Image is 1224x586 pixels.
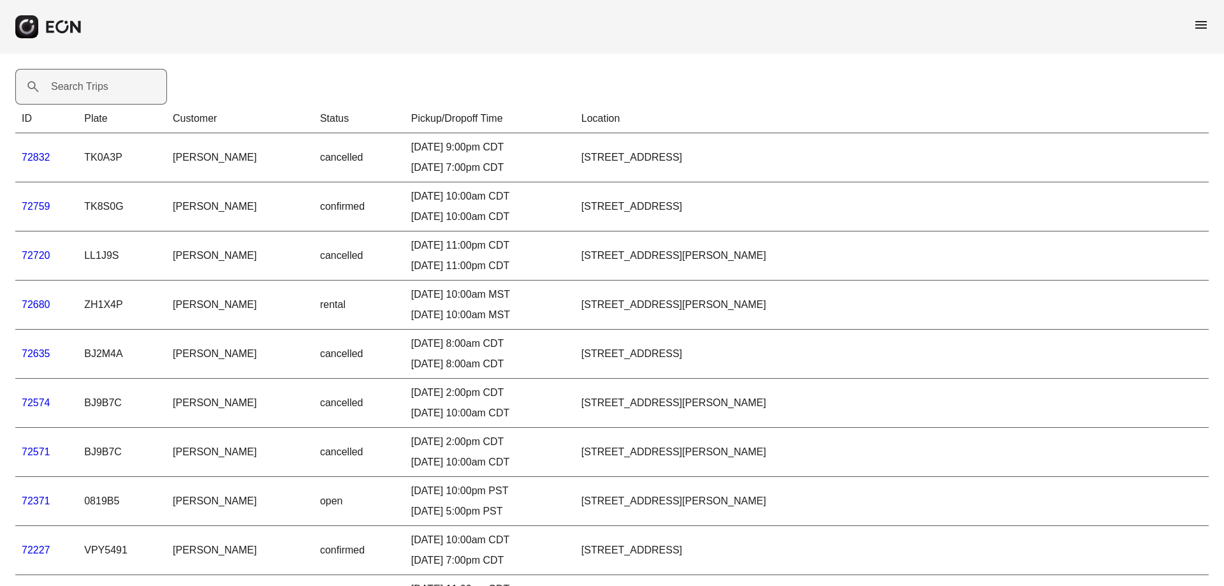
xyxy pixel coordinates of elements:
[51,79,108,94] label: Search Trips
[22,152,50,163] a: 72832
[78,281,166,330] td: ZH1X4P
[166,281,314,330] td: [PERSON_NAME]
[22,397,50,408] a: 72574
[411,189,569,204] div: [DATE] 10:00am CDT
[314,330,405,379] td: cancelled
[314,526,405,575] td: confirmed
[575,428,1209,477] td: [STREET_ADDRESS][PERSON_NAME]
[166,379,314,428] td: [PERSON_NAME]
[78,526,166,575] td: VPY5491
[314,428,405,477] td: cancelled
[575,133,1209,182] td: [STREET_ADDRESS]
[575,182,1209,231] td: [STREET_ADDRESS]
[411,336,569,351] div: [DATE] 8:00am CDT
[15,105,78,133] th: ID
[411,307,569,323] div: [DATE] 10:00am MST
[166,477,314,526] td: [PERSON_NAME]
[22,348,50,359] a: 72635
[22,446,50,457] a: 72571
[411,504,569,519] div: [DATE] 5:00pm PST
[575,105,1209,133] th: Location
[575,526,1209,575] td: [STREET_ADDRESS]
[405,105,575,133] th: Pickup/Dropoff Time
[411,209,569,224] div: [DATE] 10:00am CDT
[314,231,405,281] td: cancelled
[411,406,569,421] div: [DATE] 10:00am CDT
[314,105,405,133] th: Status
[575,231,1209,281] td: [STREET_ADDRESS][PERSON_NAME]
[575,330,1209,379] td: [STREET_ADDRESS]
[314,379,405,428] td: cancelled
[411,238,569,253] div: [DATE] 11:00pm CDT
[78,105,166,133] th: Plate
[166,133,314,182] td: [PERSON_NAME]
[78,379,166,428] td: BJ9B7C
[166,105,314,133] th: Customer
[78,477,166,526] td: 0819B5
[575,379,1209,428] td: [STREET_ADDRESS][PERSON_NAME]
[1193,17,1209,33] span: menu
[78,133,166,182] td: TK0A3P
[411,160,569,175] div: [DATE] 7:00pm CDT
[166,330,314,379] td: [PERSON_NAME]
[22,299,50,310] a: 72680
[314,281,405,330] td: rental
[411,455,569,470] div: [DATE] 10:00am CDT
[22,250,50,261] a: 72720
[78,182,166,231] td: TK8S0G
[411,140,569,155] div: [DATE] 9:00pm CDT
[78,428,166,477] td: BJ9B7C
[411,532,569,548] div: [DATE] 10:00am CDT
[22,495,50,506] a: 72371
[78,330,166,379] td: BJ2M4A
[411,483,569,499] div: [DATE] 10:00pm PST
[411,385,569,400] div: [DATE] 2:00pm CDT
[575,477,1209,526] td: [STREET_ADDRESS][PERSON_NAME]
[22,545,50,555] a: 72227
[575,281,1209,330] td: [STREET_ADDRESS][PERSON_NAME]
[166,231,314,281] td: [PERSON_NAME]
[314,133,405,182] td: cancelled
[314,477,405,526] td: open
[411,553,569,568] div: [DATE] 7:00pm CDT
[166,182,314,231] td: [PERSON_NAME]
[411,258,569,274] div: [DATE] 11:00pm CDT
[166,428,314,477] td: [PERSON_NAME]
[411,287,569,302] div: [DATE] 10:00am MST
[166,526,314,575] td: [PERSON_NAME]
[411,434,569,450] div: [DATE] 2:00pm CDT
[22,201,50,212] a: 72759
[78,231,166,281] td: LL1J9S
[411,356,569,372] div: [DATE] 8:00am CDT
[314,182,405,231] td: confirmed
